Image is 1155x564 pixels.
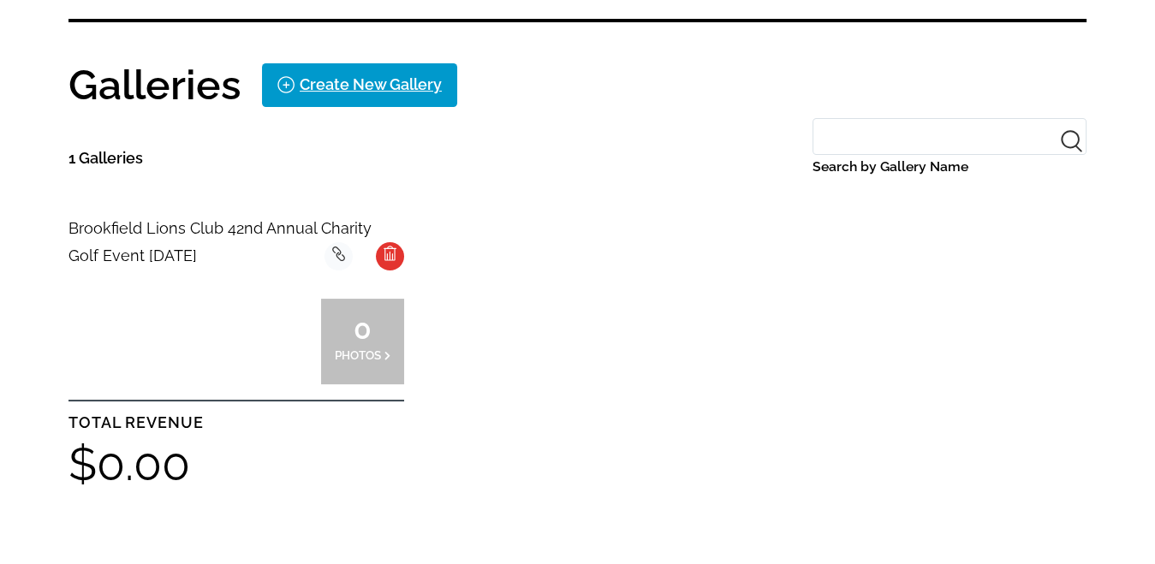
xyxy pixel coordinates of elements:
span: Brookfield Lions Club 42nd Annual Charity Golf Event [DATE] [68,219,372,264]
span: 1 Galleries [68,149,143,167]
h2: $0.00 [68,441,404,487]
label: Search by Gallery Name [813,155,1087,179]
span: PHOTOS [335,348,381,362]
h1: Galleries [68,64,241,105]
div: Create New Gallery [300,71,442,98]
span: 0 [335,324,391,334]
a: Create New Gallery [262,63,457,106]
a: Brookfield Lions Club 42nd Annual Charity Golf Event [DATE]0PHOTOSTOTAL REVENUE$0.00 [68,215,404,487]
p: TOTAL REVENUE [68,409,404,436]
